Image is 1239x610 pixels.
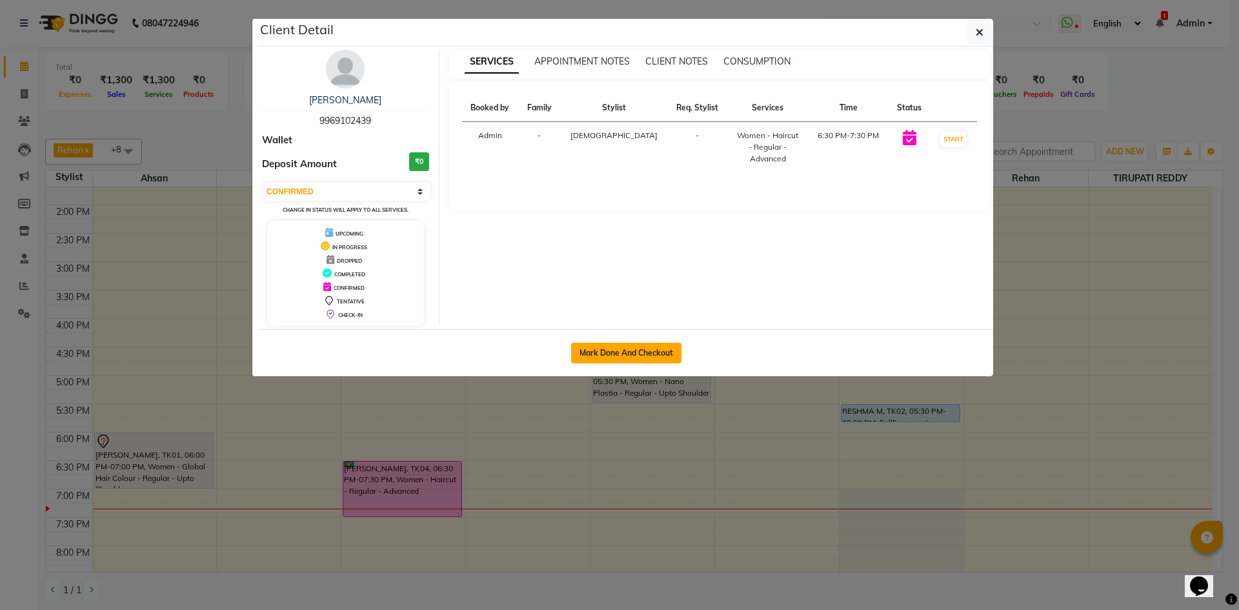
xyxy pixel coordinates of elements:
[940,131,967,147] button: START
[645,56,708,67] span: CLIENT NOTES
[262,157,337,172] span: Deposit Amount
[283,207,408,213] small: Change in status will apply to all services.
[337,298,365,305] span: TENTATIVE
[409,152,429,171] h3: ₹0
[518,94,560,122] th: Family
[723,56,791,67] span: CONSUMPTION
[338,312,363,318] span: CHECK-IN
[570,130,658,140] span: [DEMOGRAPHIC_DATA]
[334,271,365,278] span: COMPLETED
[332,244,367,250] span: IN PROGRESS
[326,50,365,88] img: avatar
[337,258,362,264] span: DROPPED
[262,133,292,148] span: Wallet
[518,122,560,173] td: -
[667,94,727,122] th: Req. Stylist
[334,285,365,291] span: CONFIRMED
[319,115,371,127] span: 9969102439
[1185,558,1226,597] iframe: chat widget
[667,122,727,173] td: -
[809,122,889,173] td: 6:30 PM-7:30 PM
[462,122,519,173] td: Admin
[560,94,667,122] th: Stylist
[462,94,519,122] th: Booked by
[727,94,808,122] th: Services
[260,20,334,39] h5: Client Detail
[889,94,931,122] th: Status
[336,230,363,237] span: UPCOMING
[534,56,630,67] span: APPOINTMENT NOTES
[809,94,889,122] th: Time
[735,130,800,165] div: Women - Haircut - Regular - Advanced
[465,50,519,74] span: SERVICES
[571,343,681,363] button: Mark Done And Checkout
[309,94,381,106] a: [PERSON_NAME]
